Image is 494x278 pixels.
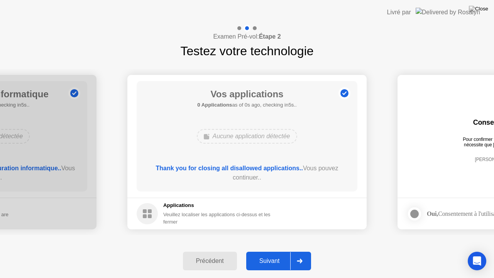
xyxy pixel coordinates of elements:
[469,6,488,12] img: Close
[156,165,303,171] b: Thank you for closing all disallowed applications..
[197,129,297,144] div: Aucune application détectée
[427,210,438,217] strong: Oui,
[197,102,232,108] b: 0 Applications
[468,252,486,270] div: Open Intercom Messenger
[249,258,291,264] div: Suivant
[185,258,235,264] div: Précédent
[197,87,297,101] h1: Vos applications
[180,42,313,60] h1: Testez votre technologie
[148,164,347,182] div: Vous pouvez continuer..
[387,8,411,17] div: Livré par
[163,202,280,209] h5: Applications
[213,32,281,41] h4: Examen Pré-vol:
[183,252,237,270] button: Précédent
[246,252,311,270] button: Suivant
[197,101,297,109] h5: as of 0s ago, checking in5s..
[163,211,280,225] div: Veuillez localiser les applications ci-dessus et les fermer
[259,33,281,40] b: Étape 2
[416,8,480,17] img: Delivered by Rosalyn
